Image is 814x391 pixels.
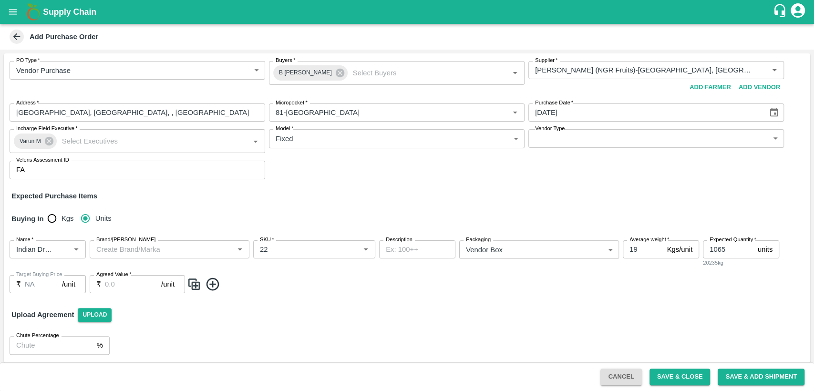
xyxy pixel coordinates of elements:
[16,165,25,175] p: FA
[466,236,491,244] label: Packaging
[30,33,98,41] b: Add Purchase Order
[14,136,47,146] span: Varun M
[249,135,262,147] button: Open
[528,103,761,122] input: Select Date
[703,240,754,258] input: 0
[758,244,773,255] p: units
[10,103,265,122] input: Address
[11,311,74,319] strong: Upload Agreement
[12,243,55,256] input: Name
[535,125,565,133] label: Vendor Type
[768,64,781,76] button: Open
[686,79,735,96] button: Add Farmer
[509,106,521,119] button: Open
[16,271,62,278] label: Target Buying Price
[25,275,62,293] input: 0.0
[187,277,201,292] img: CloneIcon
[70,243,82,256] button: Open
[96,236,155,244] label: Brand/[PERSON_NAME]
[509,67,521,79] button: Open
[11,192,97,200] strong: Expected Purchase Items
[2,1,24,23] button: open drawer
[43,7,96,17] b: Supply Chain
[276,57,295,64] label: Buyers
[78,308,112,322] span: Upload
[105,275,161,293] input: 0.0
[16,57,40,64] label: PO Type
[234,243,246,256] button: Open
[62,213,74,224] span: Kgs
[272,106,494,119] input: Micropocket
[10,336,93,354] input: Chute
[95,213,112,224] span: Units
[765,103,783,122] button: Choose date, selected date is Sep 19, 2025
[276,125,293,133] label: Model
[667,244,692,255] p: Kgs/unit
[273,65,348,81] div: B [PERSON_NAME]
[16,279,21,289] p: ₹
[161,279,175,289] p: /unit
[360,243,372,256] button: Open
[24,2,43,21] img: logo
[62,279,75,289] p: /unit
[466,245,503,255] p: Vendor Box
[16,332,59,340] label: Chute Percentage
[14,134,57,149] div: Varun M
[93,243,218,256] input: Create Brand/Marka
[649,369,711,385] button: Save & Close
[16,99,39,107] label: Address
[710,236,756,244] label: Expected Quantity
[276,99,308,107] label: Micropocket
[789,2,806,22] div: account of current user
[43,5,773,19] a: Supply Chain
[16,65,71,76] p: Vendor Purchase
[535,57,557,64] label: Supplier
[531,64,753,76] input: Select Supplier
[8,209,48,229] h6: Buying In
[773,3,789,21] div: customer-support
[623,240,663,258] input: 0.0
[260,236,274,244] label: SKU
[16,156,69,164] label: Velens Assessment ID
[629,236,669,244] label: Average weight
[276,134,293,144] p: Fixed
[735,79,784,96] button: Add Vendor
[273,68,338,78] span: B [PERSON_NAME]
[96,271,131,278] label: Agreed Value
[256,243,344,256] input: SKU
[58,135,234,147] input: Select Executives
[535,99,573,107] label: Purchase Date
[600,369,641,385] button: Cancel
[386,236,412,244] label: Description
[96,279,101,289] p: ₹
[48,209,119,228] div: buying_in
[16,236,33,244] label: Name
[703,258,779,267] div: 20235kg
[718,369,804,385] button: Save & Add Shipment
[349,67,494,79] input: Select Buyers
[97,340,103,350] p: %
[16,125,77,133] label: Incharge Field Executive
